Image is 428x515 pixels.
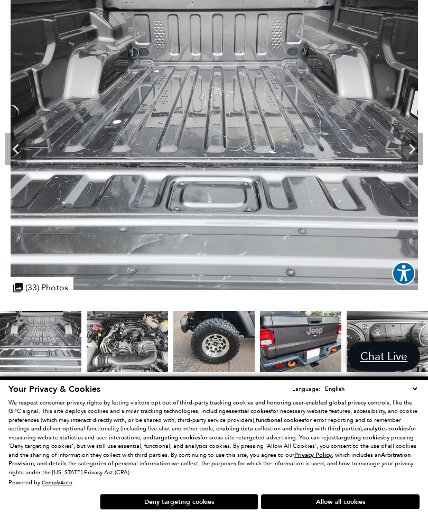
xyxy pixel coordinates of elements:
[347,311,428,372] img: Used 2022 Granite Crystal Metallic Clearcoat Jeep Mojave image 33
[42,479,72,486] a: ComplyAuto
[355,349,413,363] span: Chat Live
[336,434,383,442] strong: targeting cookies
[100,494,258,510] button: Deny targeting cookies
[322,384,420,394] select: Language Select
[348,342,420,371] a: Chat Live
[392,262,415,287] aside: Accessibility Help Desk
[260,311,341,372] img: Used 2022 Granite Crystal Metallic Clearcoat Jeep Mojave image 32
[256,416,304,424] strong: functional cookies
[261,494,420,509] button: Allow all cookies
[8,480,72,486] div: Powered by
[8,399,420,477] p: We respect consumer privacy rights by letting visitors opt out of third-party tracking cookies an...
[173,311,255,372] img: Used 2022 Granite Crystal Metallic Clearcoat Jeep Mojave image 31
[392,262,415,285] button: Explore your accessibility options
[87,311,168,372] img: Used 2022 Granite Crystal Metallic Clearcoat Jeep Mojave image 30
[364,425,409,433] strong: analytics cookies
[5,133,26,165] div: Previous
[294,451,332,459] u: Privacy Policy
[292,386,320,392] div: Language:
[402,133,423,165] div: Next
[8,277,73,298] div: (33) Photos
[226,407,271,415] strong: essential cookies
[8,451,411,468] strong: Arbitration Provision
[8,383,100,395] span: Your Privacy & Cookies
[153,434,200,442] strong: targeting cookies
